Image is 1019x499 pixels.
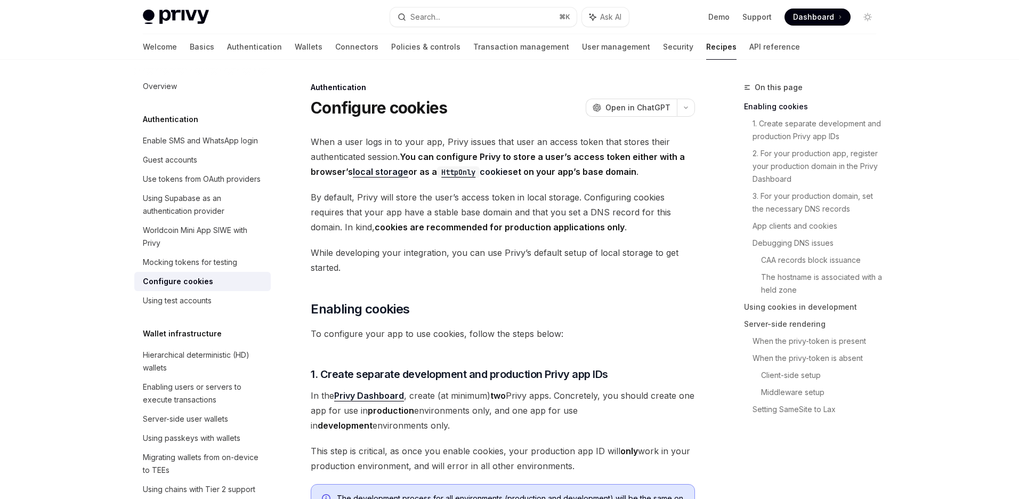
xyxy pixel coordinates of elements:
a: Dashboard [785,9,851,26]
a: When the privy-token is absent [753,350,885,367]
span: When a user logs in to your app, Privy issues that user an access token that stores their authent... [311,134,695,179]
a: Enable SMS and WhatsApp login [134,131,271,150]
div: Hierarchical deterministic (HD) wallets [143,349,264,374]
a: Configure cookies [134,272,271,291]
a: API reference [749,34,800,60]
h5: Authentication [143,113,198,126]
span: Open in ChatGPT [605,102,670,113]
span: Enabling cookies [311,301,409,318]
a: Setting SameSite to Lax [753,401,885,418]
a: Connectors [335,34,378,60]
strong: two [490,390,506,401]
a: 3. For your production domain, set the necessary DNS records [753,188,885,218]
div: Authentication [311,82,695,93]
span: On this page [755,81,803,94]
span: Ask AI [600,12,621,22]
a: Wallets [295,34,322,60]
a: Enabling users or servers to execute transactions [134,377,271,409]
a: Use tokens from OAuth providers [134,170,271,189]
a: Recipes [706,34,737,60]
a: Support [742,12,772,22]
div: Using Supabase as an authentication provider [143,192,264,218]
strong: only [620,446,638,456]
span: ⌘ K [559,13,570,21]
a: CAA records block issuance [761,252,885,269]
code: HttpOnly [437,166,480,178]
div: Using test accounts [143,294,212,307]
a: Using Supabase as an authentication provider [134,189,271,221]
a: Server-side rendering [744,316,885,333]
button: Toggle dark mode [859,9,876,26]
a: Worldcoin Mini App SIWE with Privy [134,221,271,253]
img: light logo [143,10,209,25]
div: Enabling users or servers to execute transactions [143,381,264,406]
a: The hostname is associated with a held zone [761,269,885,299]
a: Security [663,34,693,60]
strong: production [368,405,414,416]
div: Mocking tokens for testing [143,256,237,269]
span: This step is critical, as once you enable cookies, your production app ID will work in your produ... [311,444,695,473]
a: Policies & controls [391,34,460,60]
button: Open in ChatGPT [586,99,677,117]
span: 1. Create separate development and production Privy app IDs [311,367,608,382]
a: When the privy-token is present [753,333,885,350]
a: Guest accounts [134,150,271,170]
div: Configure cookies [143,275,213,288]
a: Mocking tokens for testing [134,253,271,272]
a: Transaction management [473,34,569,60]
a: Demo [708,12,730,22]
div: Server-side user wallets [143,413,228,425]
strong: You can configure Privy to store a user’s access token either with a browser’s or as a set on you... [311,151,685,178]
a: Using chains with Tier 2 support [134,480,271,499]
div: Worldcoin Mini App SIWE with Privy [143,224,264,249]
a: Authentication [227,34,282,60]
a: local storage [353,166,408,178]
div: Using passkeys with wallets [143,432,240,445]
div: Search... [410,11,440,23]
button: Ask AI [582,7,629,27]
div: Overview [143,80,177,93]
a: Welcome [143,34,177,60]
a: Client-side setup [761,367,885,384]
div: Using chains with Tier 2 support [143,483,255,496]
a: Server-side user wallets [134,409,271,429]
a: Using passkeys with wallets [134,429,271,448]
div: Enable SMS and WhatsApp login [143,134,258,147]
span: In the , create (at minimum) Privy apps. Concretely, you should create one app for use in environ... [311,388,695,433]
a: Basics [190,34,214,60]
div: Use tokens from OAuth providers [143,173,261,186]
span: Dashboard [793,12,834,22]
a: Enabling cookies [744,98,885,115]
h1: Configure cookies [311,98,447,117]
a: Middleware setup [761,384,885,401]
button: Search...⌘K [390,7,577,27]
span: While developing your integration, you can use Privy’s default setup of local storage to get star... [311,245,695,275]
strong: cookies are recommended for production applications only [375,222,625,232]
a: App clients and cookies [753,218,885,235]
div: Migrating wallets from on-device to TEEs [143,451,264,477]
a: Overview [134,77,271,96]
a: 1. Create separate development and production Privy app IDs [753,115,885,145]
a: Hierarchical deterministic (HD) wallets [134,345,271,377]
a: Privy Dashboard [334,390,404,401]
h5: Wallet infrastructure [143,327,222,340]
a: User management [582,34,650,60]
a: Using cookies in development [744,299,885,316]
a: 2. For your production app, register your production domain in the Privy Dashboard [753,145,885,188]
div: Guest accounts [143,154,197,166]
span: To configure your app to use cookies, follow the steps below: [311,326,695,341]
strong: development [318,420,373,431]
a: Debugging DNS issues [753,235,885,252]
span: By default, Privy will store the user’s access token in local storage. Configuring cookies requir... [311,190,695,235]
a: Using test accounts [134,291,271,310]
a: Migrating wallets from on-device to TEEs [134,448,271,480]
a: HttpOnlycookie [437,166,508,177]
